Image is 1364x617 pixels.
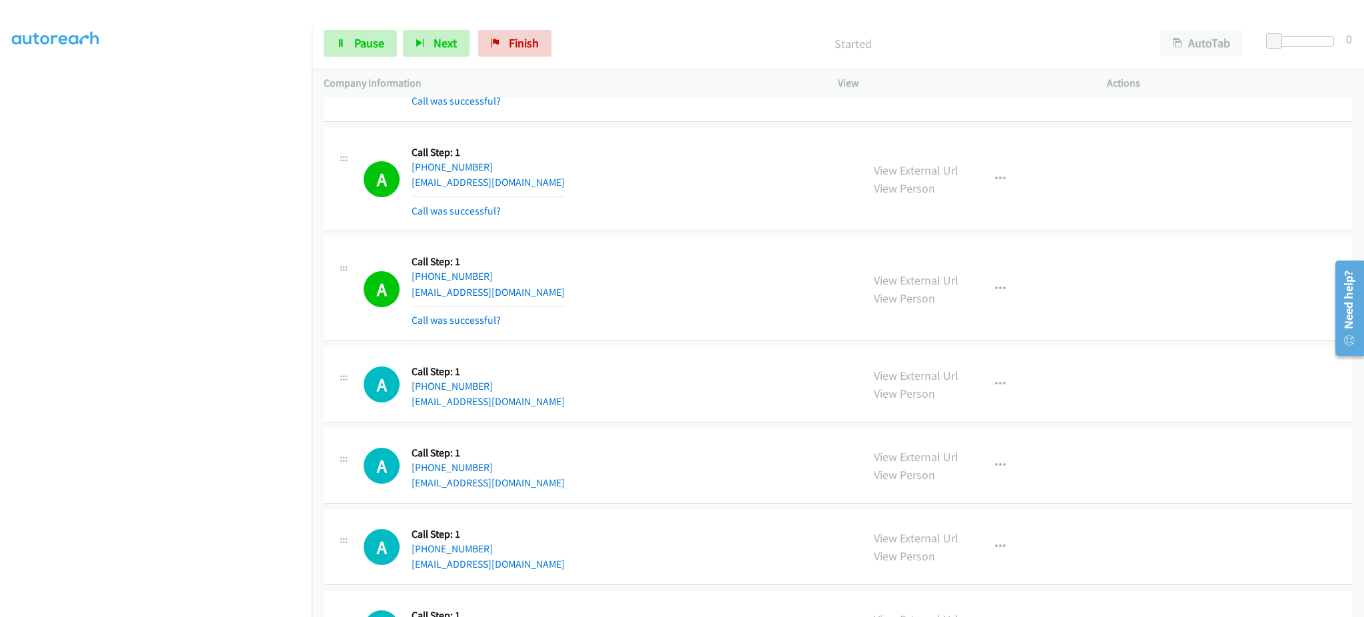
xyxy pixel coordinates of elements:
h1: A [364,271,400,307]
a: View External Url [874,368,958,383]
a: Call was successful? [412,95,501,107]
a: [EMAIL_ADDRESS][DOMAIN_NAME] [412,476,565,489]
h1: A [364,448,400,484]
a: Call was successful? [412,205,501,217]
a: View Person [874,291,935,306]
a: [EMAIL_ADDRESS][DOMAIN_NAME] [412,558,565,570]
a: [PHONE_NUMBER] [412,461,493,474]
a: [EMAIL_ADDRESS][DOMAIN_NAME] [412,176,565,189]
a: View Person [874,548,935,564]
p: Company Information [324,75,814,91]
button: Next [403,30,470,57]
h1: A [364,161,400,197]
button: AutoTab [1160,30,1243,57]
h1: A [364,529,400,565]
a: View External Url [874,449,958,464]
h5: Call Step: 1 [412,365,565,378]
a: View Person [874,467,935,482]
a: Pause [324,30,397,57]
p: View [838,75,1083,91]
div: The call is yet to be attempted [364,448,400,484]
a: [PHONE_NUMBER] [412,270,493,283]
a: [PHONE_NUMBER] [412,542,493,555]
h5: Call Step: 1 [412,255,565,269]
a: View External Url [874,163,958,178]
a: [PHONE_NUMBER] [412,380,493,392]
span: Finish [509,35,539,51]
div: Delay between calls (in seconds) [1273,36,1334,47]
h5: Call Step: 1 [412,446,565,460]
p: Started [569,35,1136,53]
h5: Call Step: 1 [412,528,565,541]
div: The call is yet to be attempted [364,529,400,565]
a: View Person [874,181,935,196]
a: View Person [874,386,935,401]
a: [PHONE_NUMBER] [412,161,493,173]
h5: Call Step: 1 [412,146,565,159]
iframe: Resource Center [1326,255,1364,361]
a: View External Url [874,530,958,546]
span: Pause [354,35,384,51]
a: [EMAIL_ADDRESS][DOMAIN_NAME] [412,286,565,299]
a: Finish [478,30,551,57]
a: [EMAIL_ADDRESS][DOMAIN_NAME] [412,395,565,408]
span: Next [434,35,457,51]
a: View External Url [874,273,958,288]
a: Call was successful? [412,314,501,326]
p: Actions [1107,75,1352,91]
div: 0 [1346,30,1352,48]
h1: A [364,366,400,402]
